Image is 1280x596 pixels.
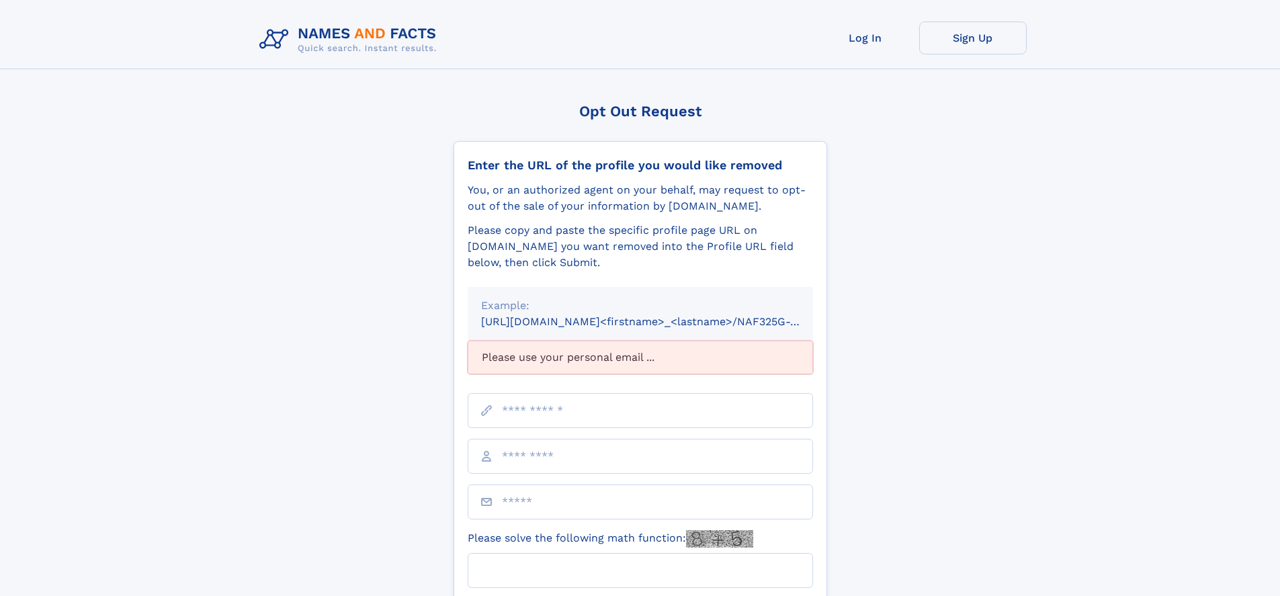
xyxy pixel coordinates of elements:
div: You, or an authorized agent on your behalf, may request to opt-out of the sale of your informatio... [468,182,813,214]
div: Opt Out Request [454,103,827,120]
img: Logo Names and Facts [254,22,447,58]
div: Please copy and paste the specific profile page URL on [DOMAIN_NAME] you want removed into the Pr... [468,222,813,271]
label: Please solve the following math function: [468,530,753,548]
div: Enter the URL of the profile you would like removed [468,158,813,173]
div: Example: [481,298,800,314]
small: [URL][DOMAIN_NAME]<firstname>_<lastname>/NAF325G-xxxxxxxx [481,315,839,328]
a: Log In [812,22,919,54]
a: Sign Up [919,22,1027,54]
div: Please use your personal email ... [468,341,813,374]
